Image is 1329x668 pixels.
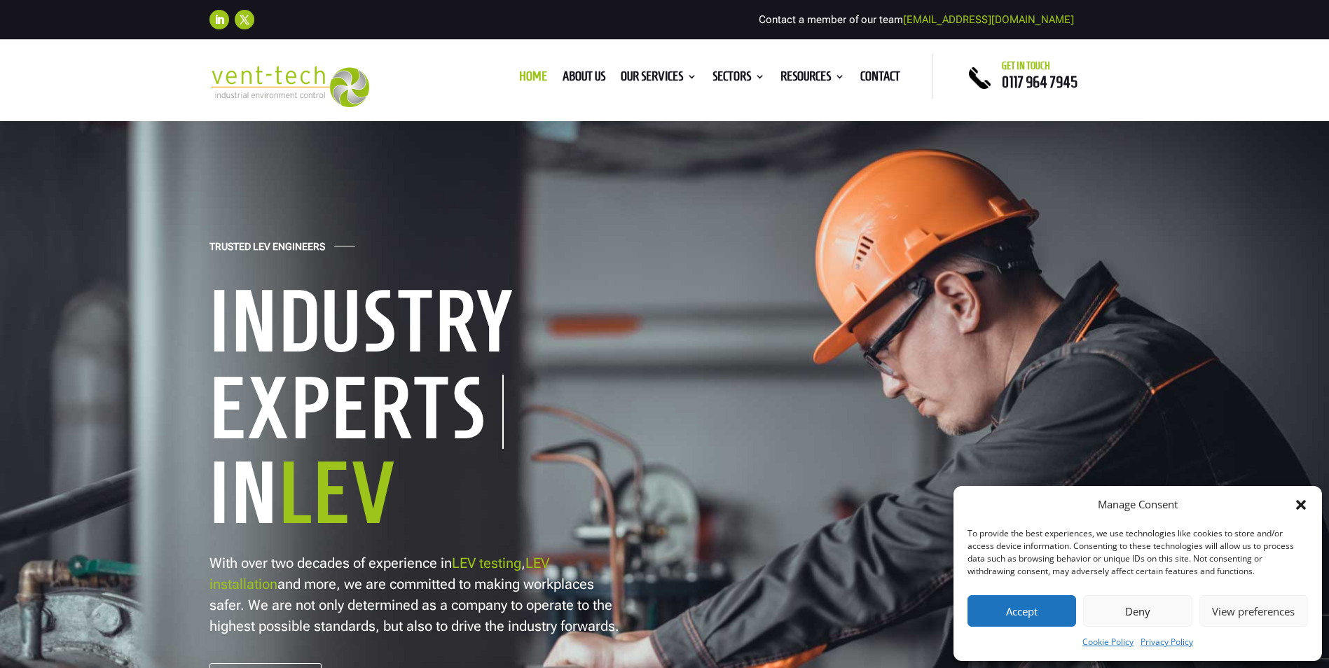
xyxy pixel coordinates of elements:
[712,71,765,87] a: Sectors
[209,375,504,449] h1: Experts
[1199,595,1308,627] button: View preferences
[1083,595,1192,627] button: Deny
[563,71,605,87] a: About us
[1294,498,1308,512] div: Close dialog
[968,527,1307,578] div: To provide the best experiences, we use technologies like cookies to store and/or access device i...
[452,555,521,571] a: LEV testing
[235,10,254,29] a: Follow on X
[279,447,397,538] span: LEV
[1082,634,1134,650] a: Cookie Policy
[519,71,547,87] a: Home
[1002,60,1050,71] span: Get in touch
[780,71,845,87] a: Resources
[1002,74,1077,90] a: 0117 964 7945
[209,552,623,636] p: With over two decades of experience in , and more, we are committed to making workplaces safer. W...
[860,71,900,87] a: Contact
[621,71,697,87] a: Our Services
[1141,634,1193,650] a: Privacy Policy
[759,13,1074,26] span: Contact a member of our team
[209,10,229,29] a: Follow on LinkedIn
[1098,496,1178,513] div: Manage Consent
[209,241,325,260] h4: Trusted LEV Engineers
[209,449,644,544] h1: In
[903,13,1074,26] a: [EMAIL_ADDRESS][DOMAIN_NAME]
[209,277,644,373] h1: Industry
[968,595,1076,627] button: Accept
[209,66,370,107] img: 2023-09-27T08_35_16.549ZVENT-TECH---Clear-background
